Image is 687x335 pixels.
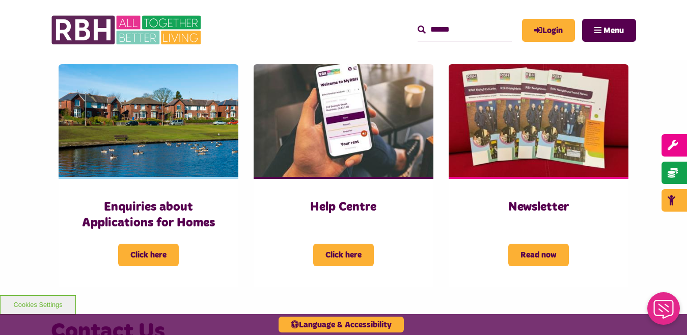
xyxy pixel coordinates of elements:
[59,64,238,177] img: Dewhirst Rd 03
[51,10,204,50] img: RBH
[603,27,624,35] span: Menu
[418,19,512,41] input: Search
[118,244,179,266] span: Click here
[79,199,218,231] h3: Enquiries about Applications for Homes
[522,19,575,42] a: MyRBH
[449,64,628,177] img: RBH Newsletter Copies
[582,19,636,42] button: Navigation
[313,244,374,266] span: Click here
[254,64,433,287] a: Help Centre Click here
[254,64,433,177] img: Myrbh Man Wth Mobile Correct
[469,199,608,215] h3: Newsletter
[508,244,569,266] span: Read now
[274,199,413,215] h3: Help Centre
[449,64,628,287] a: Newsletter Read now
[59,64,238,287] a: Enquiries about Applications for Homes Click here
[279,317,404,332] button: Language & Accessibility
[641,289,687,335] iframe: Netcall Web Assistant for live chat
